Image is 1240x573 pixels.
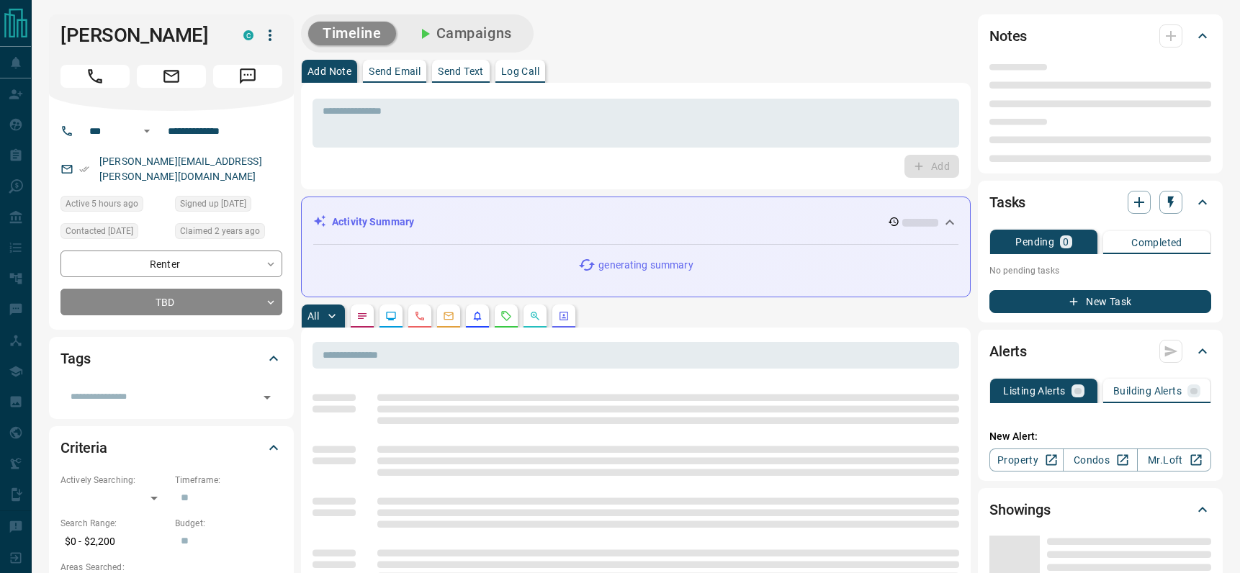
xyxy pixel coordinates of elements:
p: Building Alerts [1113,386,1182,396]
svg: Listing Alerts [472,310,483,322]
p: No pending tasks [989,260,1211,281]
h2: Tags [60,347,90,370]
svg: Requests [500,310,512,322]
h2: Alerts [989,340,1027,363]
div: Mon Jul 31 2023 [175,223,282,243]
p: Activity Summary [332,215,414,230]
p: All [307,311,319,321]
a: Property [989,448,1064,472]
p: Budget: [175,517,282,530]
a: [PERSON_NAME][EMAIL_ADDRESS][PERSON_NAME][DOMAIN_NAME] [99,155,262,182]
p: Actively Searching: [60,474,168,487]
button: Campaigns [402,22,526,45]
svg: Emails [443,310,454,322]
span: Claimed 2 years ago [180,224,260,238]
div: Notes [989,19,1211,53]
button: New Task [989,290,1211,313]
h1: [PERSON_NAME] [60,24,222,47]
div: Tasks [989,185,1211,220]
div: condos.ca [243,30,253,40]
a: Mr.Loft [1137,448,1211,472]
p: Search Range: [60,517,168,530]
div: Mon Jul 31 2023 [175,196,282,216]
p: Pending [1015,237,1054,247]
span: Active 5 hours ago [66,197,138,211]
div: Wed Aug 13 2025 [60,196,168,216]
p: Add Note [307,66,351,76]
p: Send Text [438,66,484,76]
p: Completed [1131,238,1182,248]
button: Open [257,387,277,407]
p: Timeframe: [175,474,282,487]
div: Tags [60,341,282,376]
p: Send Email [369,66,421,76]
button: Open [138,122,156,140]
span: Call [60,65,130,88]
svg: Calls [414,310,426,322]
svg: Opportunities [529,310,541,322]
h2: Criteria [60,436,107,459]
a: Condos [1063,448,1137,472]
p: generating summary [598,258,693,273]
h2: Notes [989,24,1027,48]
button: Timeline [308,22,396,45]
div: TBD [60,289,282,315]
p: Listing Alerts [1003,386,1066,396]
span: Contacted [DATE] [66,224,133,238]
p: Log Call [501,66,539,76]
div: Renter [60,251,282,277]
p: New Alert: [989,429,1211,444]
svg: Email Verified [79,164,89,174]
h2: Tasks [989,191,1025,214]
div: Showings [989,492,1211,527]
svg: Lead Browsing Activity [385,310,397,322]
h2: Showings [989,498,1051,521]
div: Activity Summary [313,209,958,235]
span: Email [137,65,206,88]
div: Mon Jul 31 2023 [60,223,168,243]
div: Alerts [989,334,1211,369]
p: 0 [1063,237,1069,247]
span: Message [213,65,282,88]
svg: Notes [356,310,368,322]
p: $0 - $2,200 [60,530,168,554]
svg: Agent Actions [558,310,570,322]
span: Signed up [DATE] [180,197,246,211]
div: Criteria [60,430,282,465]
